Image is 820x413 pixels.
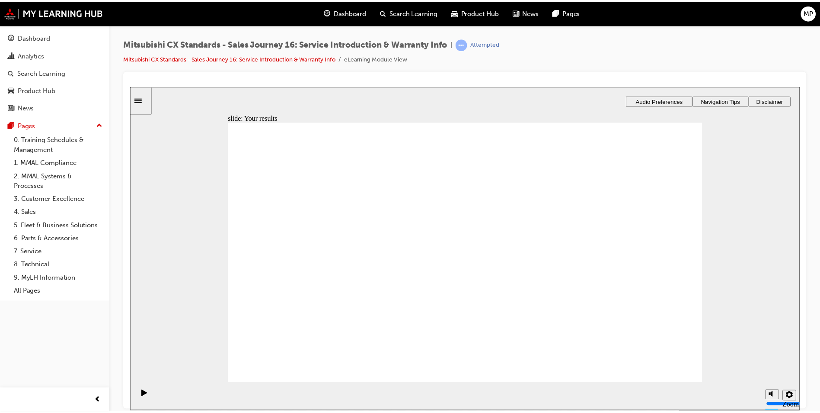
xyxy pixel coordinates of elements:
span: guage-icon [326,7,333,18]
span: car-icon [455,7,461,18]
span: Mitsubishi CX Standards - Sales Journey 16: Service Introduction & Warranty Info [124,39,450,49]
div: misc controls [636,297,670,326]
a: All Pages [10,284,107,298]
span: News [526,7,543,17]
div: Pages [18,120,35,130]
a: Dashboard [3,29,107,45]
button: Pages [3,117,107,133]
span: Search Learning [392,7,441,17]
a: 7. Service [10,245,107,258]
span: learningRecordVerb_ATTEMPT-icon [459,38,471,50]
span: news-icon [517,7,523,18]
span: Audio Preferences [510,12,557,18]
span: Dashboard [336,7,369,17]
a: guage-iconDashboard [319,3,376,21]
li: eLearning Module View [347,54,410,64]
div: Dashboard [18,32,51,42]
span: MP [810,7,820,17]
div: Attempted [474,40,503,48]
button: Mute (Ctrl+Alt+M) [640,305,654,315]
a: Mitsubishi CX Standards - Sales Journey 16: Service Introduction & Warranty Info [124,55,338,62]
label: Zoom to fit [657,316,674,339]
a: 2. MMAL Systems & Processes [10,169,107,192]
div: Product Hub [18,85,56,95]
span: chart-icon [8,52,14,59]
a: search-iconSearch Learning [376,3,448,21]
a: Product Hub [3,82,107,98]
span: up-icon [97,119,103,131]
span: Product Hub [465,7,503,17]
span: search-icon [8,69,14,77]
a: Analytics [3,47,107,63]
div: Search Learning [17,68,66,77]
a: pages-iconPages [550,3,591,21]
button: DashboardAnalyticsSearch LearningProduct HubNews [3,28,107,117]
button: Play (Ctrl+Alt+P) [4,304,19,319]
span: | [454,39,456,49]
a: 8. Technical [10,258,107,271]
button: Audio Preferences [500,10,567,20]
span: Pages [567,7,584,17]
a: 0. Training Schedules & Management [10,133,107,156]
div: Analytics [18,50,45,60]
button: Settings [657,305,671,316]
span: pages-icon [8,122,14,129]
a: Search Learning [3,65,107,81]
a: 4. Sales [10,205,107,219]
input: volume [641,316,697,323]
span: car-icon [8,87,14,94]
a: 1. MMAL Compliance [10,156,107,169]
a: 6. Parts & Accessories [10,232,107,245]
span: Disclaimer [631,12,658,18]
span: prev-icon [95,396,102,407]
div: playback controls [4,297,19,326]
a: News [3,100,107,116]
a: car-iconProduct Hub [448,3,510,21]
span: pages-icon [557,7,563,18]
span: search-icon [383,7,389,18]
span: Navigation Tips [575,12,615,18]
img: mmal [4,6,104,18]
div: News [18,103,34,113]
span: guage-icon [8,34,14,42]
button: Disclaimer [623,10,666,20]
a: 9. MyLH Information [10,271,107,285]
a: 5. Fleet & Business Solutions [10,219,107,232]
span: news-icon [8,104,14,112]
a: 3. Customer Excellence [10,192,107,206]
button: Navigation Tips [567,10,623,20]
a: news-iconNews [510,3,550,21]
